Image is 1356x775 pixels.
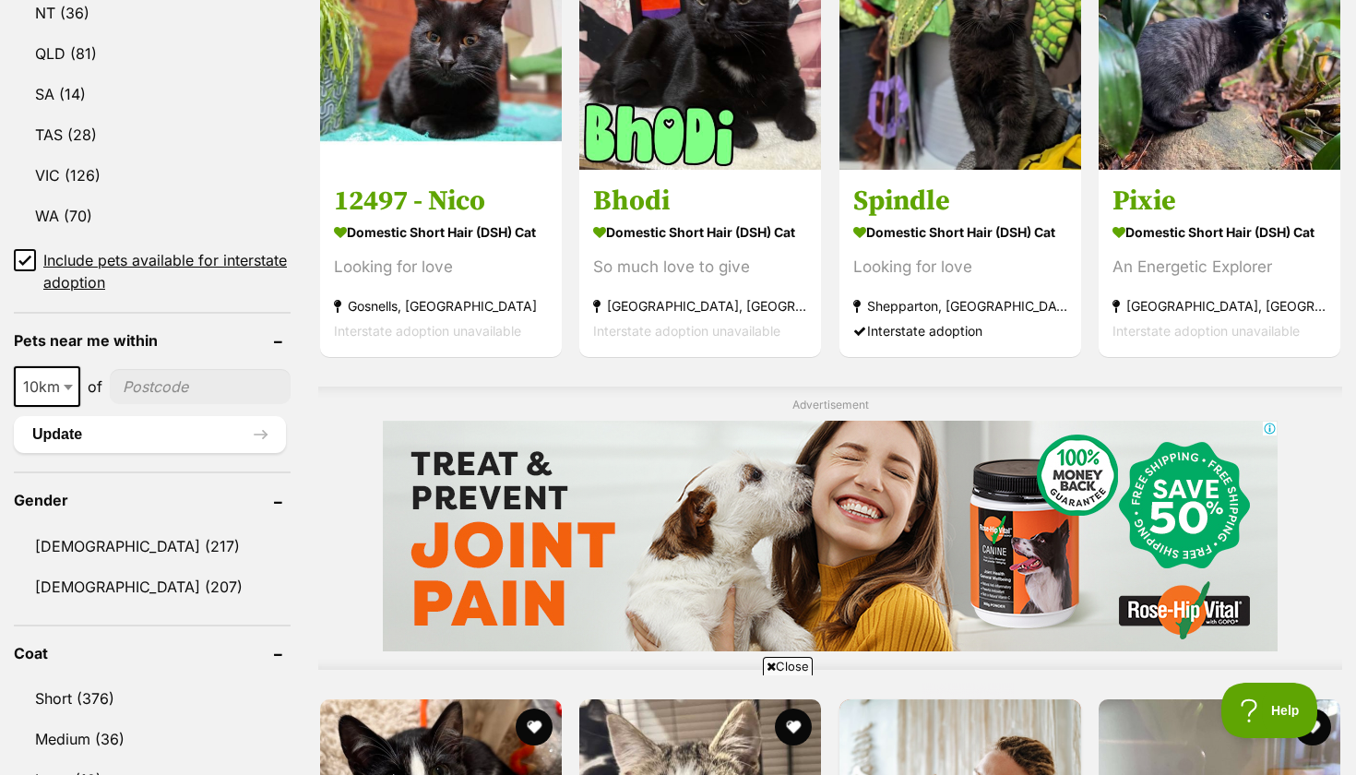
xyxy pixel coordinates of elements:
iframe: Advertisement [383,421,1278,651]
a: Bhodi Domestic Short Hair (DSH) Cat So much love to give [GEOGRAPHIC_DATA], [GEOGRAPHIC_DATA] Int... [579,170,821,357]
a: Short (376) [14,679,291,718]
span: of [88,376,102,398]
a: Include pets available for interstate adoption [14,249,291,293]
div: Looking for love [334,255,548,280]
a: QLD (81) [14,34,291,73]
div: So much love to give [593,255,807,280]
a: [DEMOGRAPHIC_DATA] (217) [14,527,291,566]
strong: Gosnells, [GEOGRAPHIC_DATA] [334,293,548,318]
div: Looking for love [853,255,1067,280]
span: Close [763,657,813,675]
strong: [GEOGRAPHIC_DATA], [GEOGRAPHIC_DATA] [593,293,807,318]
button: favourite [1294,709,1331,745]
strong: Domestic Short Hair (DSH) Cat [853,219,1067,245]
strong: Shepparton, [GEOGRAPHIC_DATA] [853,293,1067,318]
iframe: Help Scout Beacon - Open [1221,683,1319,738]
button: Update [14,416,286,453]
h3: Bhodi [593,184,807,219]
input: postcode [110,369,291,404]
div: An Energetic Explorer [1112,255,1326,280]
div: Interstate adoption [853,318,1067,343]
a: Pixie Domestic Short Hair (DSH) Cat An Energetic Explorer [GEOGRAPHIC_DATA], [GEOGRAPHIC_DATA] In... [1099,170,1340,357]
header: Gender [14,492,291,508]
header: Coat [14,645,291,662]
h3: 12497 - Nico [334,184,548,219]
a: Medium (36) [14,720,291,758]
a: 12497 - Nico Domestic Short Hair (DSH) Cat Looking for love Gosnells, [GEOGRAPHIC_DATA] Interstat... [320,170,562,357]
h3: Pixie [1112,184,1326,219]
div: Advertisement [318,387,1342,670]
a: Spindle Domestic Short Hair (DSH) Cat Looking for love Shepparton, [GEOGRAPHIC_DATA] Interstate a... [839,170,1081,357]
span: Interstate adoption unavailable [593,323,780,339]
strong: Domestic Short Hair (DSH) Cat [593,219,807,245]
span: Interstate adoption unavailable [1112,323,1300,339]
strong: Domestic Short Hair (DSH) Cat [334,219,548,245]
span: Include pets available for interstate adoption [43,249,291,293]
a: TAS (28) [14,115,291,154]
span: 10km [16,374,78,399]
strong: [GEOGRAPHIC_DATA], [GEOGRAPHIC_DATA] [1112,293,1326,318]
h3: Spindle [853,184,1067,219]
header: Pets near me within [14,332,291,349]
a: SA (14) [14,75,291,113]
a: [DEMOGRAPHIC_DATA] (207) [14,567,291,606]
strong: Domestic Short Hair (DSH) Cat [1112,219,1326,245]
a: VIC (126) [14,156,291,195]
iframe: Advertisement [342,683,1014,766]
a: WA (70) [14,197,291,235]
span: Interstate adoption unavailable [334,323,521,339]
span: 10km [14,366,80,407]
